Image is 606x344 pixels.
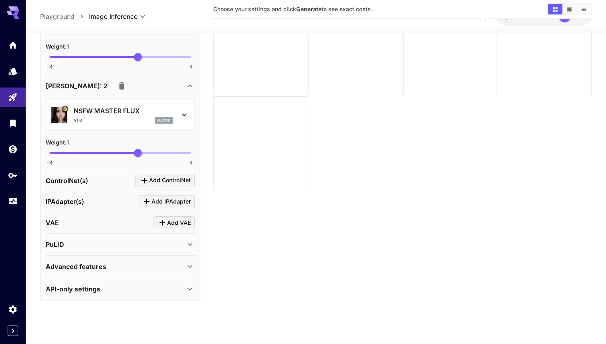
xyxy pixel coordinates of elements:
[46,218,59,228] p: VAE
[8,40,18,50] div: Home
[40,12,89,21] nav: breadcrumb
[74,117,82,123] p: v1.0
[8,66,18,76] div: Models
[46,262,106,271] p: Advanced features
[46,43,69,49] span: Weight : 1
[46,81,107,90] p: [PERSON_NAME]: 2
[8,92,18,102] div: Playground
[8,144,18,154] div: Wallet
[548,4,562,14] button: Show images in grid view
[46,257,195,276] div: Advanced features
[89,12,137,21] span: Image Inference
[505,13,524,20] span: $13.75
[47,159,53,167] span: -4
[46,197,84,206] p: IPAdapter(s)
[577,4,591,14] button: Show images in list view
[8,118,18,128] div: Library
[46,139,69,146] span: Weight : 1
[46,279,195,298] div: API-only settings
[8,304,18,314] div: Settings
[8,170,18,180] div: API Keys
[213,6,372,12] span: Choose your settings and click to see exact costs.
[8,196,18,206] div: Usage
[149,175,191,185] span: Add ControlNet
[157,117,171,123] p: flux1d
[46,240,64,249] p: PuLID
[46,284,100,293] p: API-only settings
[547,3,592,15] div: Show images in grid viewShow images in video viewShow images in list view
[189,159,193,167] span: 4
[296,6,321,12] b: Generate
[167,218,191,228] span: Add VAE
[138,195,195,208] button: Click to add IPAdapter
[135,174,195,187] button: Click to add ControlNet
[524,13,552,20] span: credits left
[46,175,88,185] p: ControlNet(s)
[8,326,18,336] button: Expand sidebar
[151,197,191,207] span: Add IPAdapter
[51,102,189,127] div: Certified Model – Vetted for best performance and includes a commercial license.NSFW MASTER FLUXv...
[154,216,195,229] button: Click to add VAE
[563,4,577,14] button: Show images in video view
[47,63,53,71] span: -4
[46,76,195,95] div: [PERSON_NAME]: 2
[62,106,69,112] button: Certified Model – Vetted for best performance and includes a commercial license.
[189,63,193,71] span: 4
[46,235,195,254] div: PuLID
[74,106,173,115] p: NSFW MASTER FLUX
[40,12,75,21] a: Playground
